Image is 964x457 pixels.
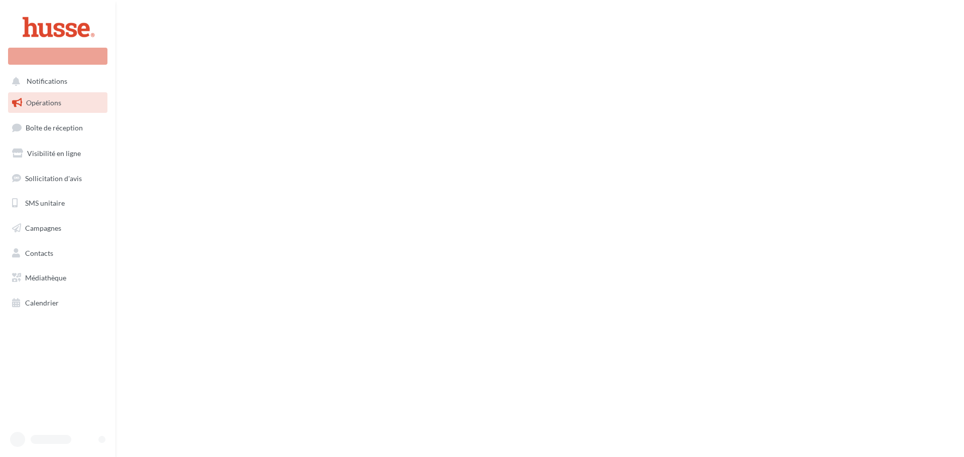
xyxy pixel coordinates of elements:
span: Sollicitation d'avis [25,174,82,182]
a: SMS unitaire [6,193,109,214]
span: SMS unitaire [25,199,65,207]
a: Campagnes [6,218,109,239]
a: Visibilité en ligne [6,143,109,164]
a: Sollicitation d'avis [6,168,109,189]
span: Boîte de réception [26,123,83,132]
span: Médiathèque [25,273,66,282]
a: Boîte de réception [6,117,109,138]
a: Calendrier [6,292,109,314]
a: Médiathèque [6,267,109,288]
div: Nouvelle campagne [8,48,107,65]
span: Campagnes [25,224,61,232]
span: Opérations [26,98,61,107]
span: Contacts [25,249,53,257]
a: Opérations [6,92,109,113]
span: Visibilité en ligne [27,149,81,158]
span: Notifications [27,77,67,86]
a: Contacts [6,243,109,264]
span: Calendrier [25,298,59,307]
